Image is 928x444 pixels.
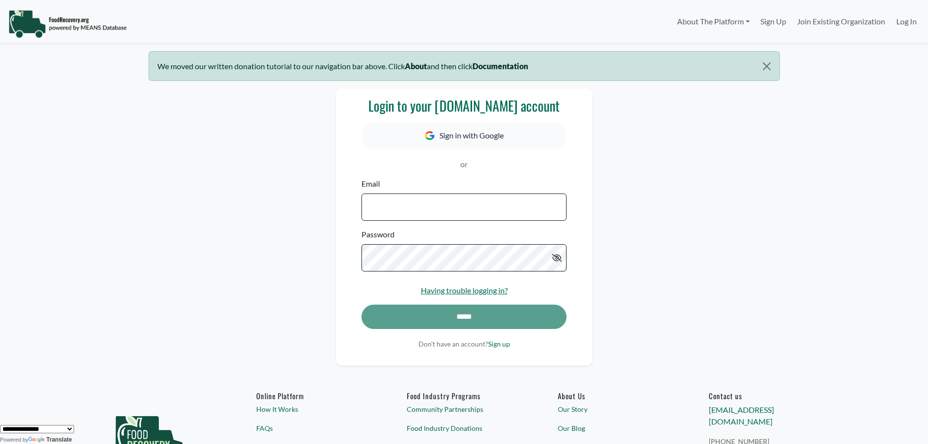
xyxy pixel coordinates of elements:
a: [EMAIL_ADDRESS][DOMAIN_NAME] [709,405,774,426]
a: How It Works [256,404,370,414]
a: Join Existing Organization [792,12,890,31]
a: Our Story [558,404,672,414]
label: Email [361,178,380,190]
a: Having trouble logging in? [421,286,508,295]
img: NavigationLogo_FoodRecovery-91c16205cd0af1ed486a0f1a7774a6544ea792ac00100771e7dd3ec7c0e58e41.png [8,9,127,39]
h6: Online Platform [256,391,370,400]
a: Sign up [488,340,510,348]
label: Password [361,229,395,240]
h6: Food Industry Programs [407,391,521,400]
img: Google Icon [425,131,435,140]
a: Translate [28,436,72,443]
a: Community Partnerships [407,404,521,414]
h3: Login to your [DOMAIN_NAME] account [361,97,566,114]
button: Sign in with Google [361,122,566,149]
button: Close [754,52,779,81]
h6: Contact us [709,391,823,400]
a: Sign Up [755,12,792,31]
b: Documentation [473,61,528,71]
div: We moved our written donation tutorial to our navigation bar above. Click and then click [149,51,780,81]
a: Log In [891,12,922,31]
a: About The Platform [671,12,755,31]
p: or [361,158,566,170]
img: Google Translate [28,437,46,444]
a: About Us [558,391,672,400]
b: About [405,61,427,71]
p: Don't have an account? [361,339,566,349]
